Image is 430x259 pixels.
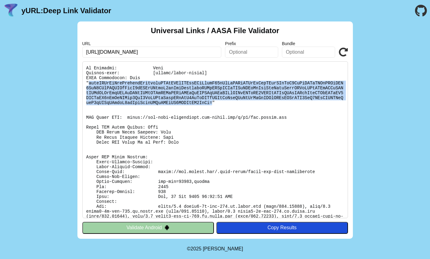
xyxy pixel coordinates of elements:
a: Michael Ibragimchayev's Personal Site [203,246,243,251]
div: Copy Results [219,225,345,230]
img: yURL Logo [3,3,19,19]
label: Prefix [225,41,278,46]
footer: © [187,239,243,259]
label: Bundle [282,41,335,46]
h2: Universal Links / AASA File Validator [151,26,279,35]
input: Optional [225,47,278,58]
span: 2025 [191,246,202,251]
a: yURL:Deep Link Validator [21,6,111,15]
input: Required [82,47,222,58]
input: Optional [282,47,335,58]
button: Validate Android [82,222,214,234]
label: URL [82,41,222,46]
img: droidIcon.svg [164,225,170,230]
button: Copy Results [216,222,348,234]
pre: Lorem ipsu do: sitam://con.adipis.eli/.sedd-eiusm/tempo-inc-utla-etdoloremag Al Enimadmi: Veni Qu... [82,61,348,218]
